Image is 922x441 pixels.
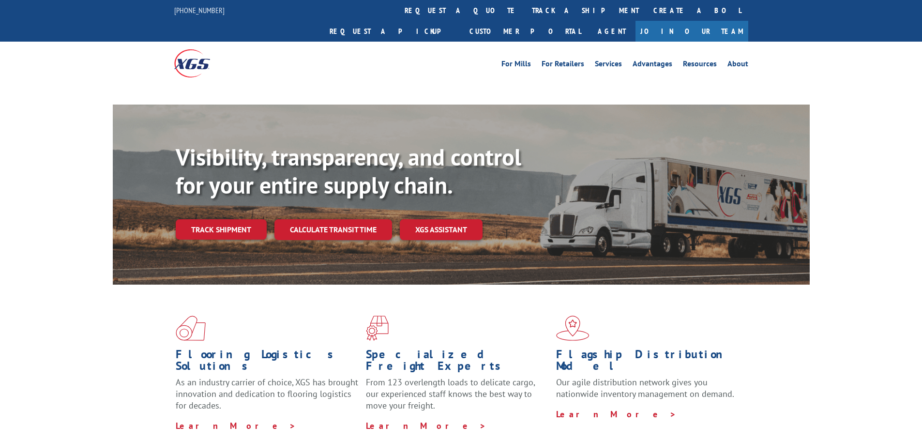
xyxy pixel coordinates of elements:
[176,316,206,341] img: xgs-icon-total-supply-chain-intelligence-red
[556,409,677,420] a: Learn More >
[556,377,734,399] span: Our agile distribution network gives you nationwide inventory management on demand.
[176,349,359,377] h1: Flooring Logistics Solutions
[588,21,635,42] a: Agent
[542,60,584,71] a: For Retailers
[633,60,672,71] a: Advantages
[635,21,748,42] a: Join Our Team
[556,349,739,377] h1: Flagship Distribution Model
[174,5,225,15] a: [PHONE_NUMBER]
[366,377,549,420] p: From 123 overlength loads to delicate cargo, our experienced staff knows the best way to move you...
[176,420,296,431] a: Learn More >
[462,21,588,42] a: Customer Portal
[366,420,486,431] a: Learn More >
[176,219,267,240] a: Track shipment
[556,316,589,341] img: xgs-icon-flagship-distribution-model-red
[595,60,622,71] a: Services
[176,142,521,200] b: Visibility, transparency, and control for your entire supply chain.
[727,60,748,71] a: About
[366,349,549,377] h1: Specialized Freight Experts
[322,21,462,42] a: Request a pickup
[683,60,717,71] a: Resources
[274,219,392,240] a: Calculate transit time
[501,60,531,71] a: For Mills
[366,316,389,341] img: xgs-icon-focused-on-flooring-red
[400,219,483,240] a: XGS ASSISTANT
[176,377,358,411] span: As an industry carrier of choice, XGS has brought innovation and dedication to flooring logistics...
